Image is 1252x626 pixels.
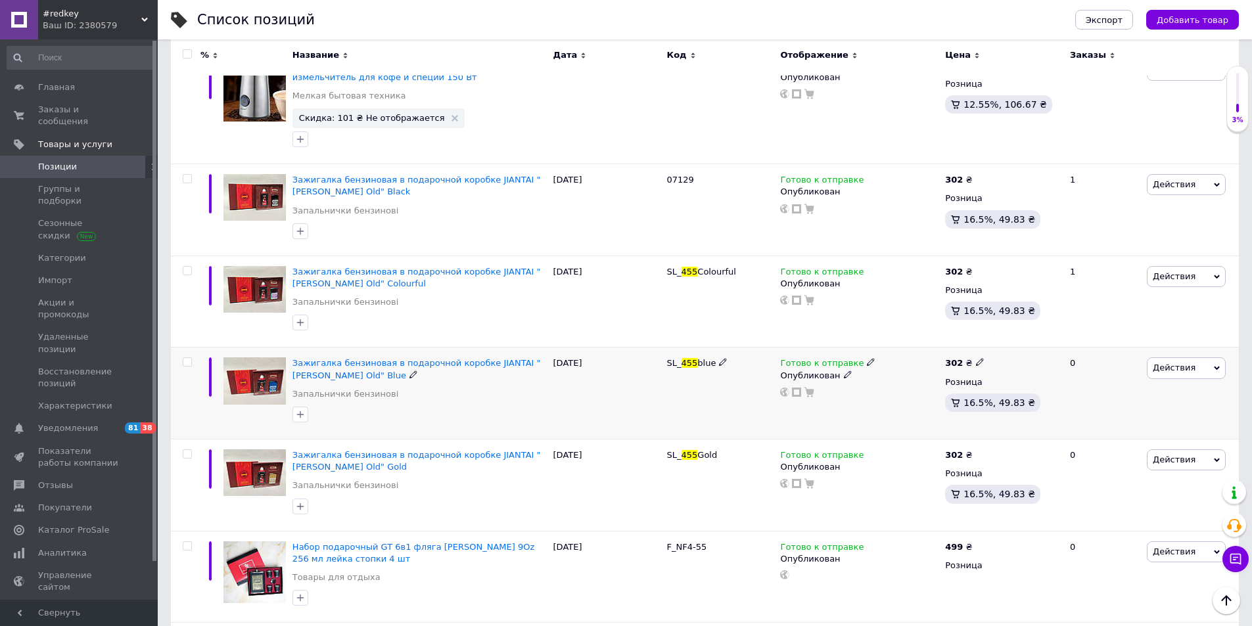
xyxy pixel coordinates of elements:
a: Запальнички бензинові [292,480,398,491]
div: Розница [945,284,1059,296]
span: Аналитика [38,547,87,559]
img: Зажигалка бензиновая в подарочной коробке JIANTAI "Jack Daniels Old" Black [223,174,286,221]
span: Дата [553,49,578,61]
img: Зажигалка бензиновая в подарочной коробке JIANTAI "Jack Daniels Old" Blue [223,357,286,404]
span: % [200,49,209,61]
span: Silver измельчитель для кофе и специй 150 Вт [292,60,510,82]
span: Категории [38,252,86,264]
span: Покупатели [38,502,92,514]
span: SL_ [667,450,682,460]
span: F_NF4-55 [667,542,707,552]
span: Главная [38,81,75,93]
span: Готово к отправке [780,358,864,372]
span: Уведомления [38,422,98,434]
b: 302 [945,450,963,460]
div: 0 [1062,439,1144,531]
div: 0 [1062,49,1144,164]
div: [DATE] [550,256,664,347]
span: blue [697,358,716,368]
div: Розница [945,376,1059,388]
span: 16.5%, 49.83 ₴ [963,214,1035,225]
button: Экспорт [1075,10,1133,30]
div: ₴ [945,266,972,278]
span: 455 [682,450,698,460]
span: 12.55%, 106.67 ₴ [963,99,1047,110]
span: Отображение [780,49,848,61]
span: Акции и промокоды [38,297,122,321]
div: 1 [1062,164,1144,256]
b: 302 [945,267,963,277]
span: Gold [697,450,717,460]
span: Заказы [1070,49,1106,61]
div: 0 [1062,531,1144,623]
span: Позиции [38,161,77,173]
div: Опубликован [780,186,939,198]
span: Экспорт [1086,15,1123,25]
span: Восстановление позиций [38,366,122,390]
div: ₴ [945,449,972,461]
div: [DATE] [550,49,664,164]
span: 38 [140,422,155,434]
span: Добавить товар [1157,15,1228,25]
b: 499 [945,542,963,552]
span: Действия [1153,363,1195,372]
div: 3% [1227,116,1248,125]
a: Электрическая кофемолка Maestro MR-455Silver измельчитель для кофе и специй 150 Вт [292,60,510,82]
div: Розница [945,192,1059,204]
span: Скидка: 101 ₴ Не отображается [299,114,445,122]
div: Опубликован [780,553,939,565]
span: 81 [125,422,140,434]
div: Ваш ID: 2380579 [43,20,158,32]
div: Опубликован [780,278,939,290]
span: Действия [1153,271,1195,281]
b: 302 [945,175,963,185]
img: Электрическая кофемолка Maestro MR-455 Silver измельчитель для кофе и специй 150 Вт [223,60,286,122]
img: Зажигалка бензиновая в подарочной коробке JIANTAI "Jack Daniels Old" Colourful [223,266,286,313]
a: Запальнички бензинові [292,205,398,217]
div: Розница [945,560,1059,571]
button: Наверх [1213,587,1240,614]
span: Действия [1153,179,1195,189]
button: Добавить товар [1146,10,1239,30]
div: Розница [945,468,1059,480]
img: Набор подарочный GT 6в1 фляга Jack Daniel's 9Oz 256 мл лейка стопки 4 шт [223,541,286,604]
div: ₴ [945,541,972,553]
input: Поиск [7,46,155,70]
button: Чат с покупателем [1222,546,1249,572]
div: [DATE] [550,164,664,256]
span: 07129 [667,175,694,185]
span: Показатели работы компании [38,445,122,469]
span: Код [667,49,687,61]
a: Зажигалка бензиновая в подарочной коробке JIANTAI "[PERSON_NAME] Old" Blue [292,358,541,380]
span: Каталог ProSale [38,524,109,536]
span: Управление сайтом [38,570,122,593]
span: Сезонные скидки [38,217,122,241]
span: SL_ [667,358,682,368]
div: 0 [1062,347,1144,439]
span: Colourful [697,267,736,277]
span: Импорт [38,275,72,286]
a: Зажигалка бензиновая в подарочной коробке JIANTAI "[PERSON_NAME] Old" Gold [292,450,541,472]
div: ₴ [945,357,984,369]
span: Цена [945,49,971,61]
span: SL_ [667,267,682,277]
span: Набор подарочный GT 6в1 фляга [PERSON_NAME] 9Oz 256 мл лейка стопки 4 шт [292,542,534,564]
a: Запальнички бензинові [292,388,398,400]
span: Товары и услуги [38,139,112,150]
span: Готово к отправке [780,450,864,464]
div: [DATE] [550,439,664,531]
span: Готово к отправке [780,175,864,189]
a: Зажигалка бензиновая в подарочной коробке JIANTAI "[PERSON_NAME] Old" Colourful [292,267,541,288]
span: Название [292,49,339,61]
a: Зажигалка бензиновая в подарочной коробке JIANTAI "[PERSON_NAME] Old" Black [292,175,541,196]
span: 455 [682,267,698,277]
div: [DATE] [550,531,664,623]
div: ₴ [945,174,972,186]
a: Товары для отдыха [292,571,381,583]
a: Запальнички бензинові [292,296,398,308]
div: [DATE] [550,347,664,439]
a: Мелкая бытовая техника [292,90,406,102]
